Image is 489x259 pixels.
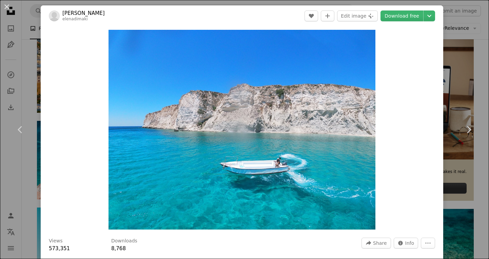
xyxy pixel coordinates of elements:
[424,10,435,21] button: Choose download size
[109,30,375,230] button: Zoom in on this image
[109,30,375,230] img: white and blue boat on blue sea near gray rocky mountain during daytime
[421,238,435,249] button: More Actions
[49,10,60,21] img: Go to Elena Dimaki's profile
[111,245,126,252] span: 8,768
[380,10,423,21] a: Download free
[448,97,489,162] a: Next
[373,238,387,248] span: Share
[405,238,414,248] span: Info
[49,238,63,244] h3: Views
[111,238,137,244] h3: Downloads
[321,10,334,21] button: Add to Collection
[361,238,391,249] button: Share this image
[62,17,88,21] a: elenadimaki
[394,238,418,249] button: Stats about this image
[305,10,318,21] button: Like
[337,10,378,21] button: Edit image
[49,245,70,252] span: 573,351
[62,10,105,17] a: [PERSON_NAME]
